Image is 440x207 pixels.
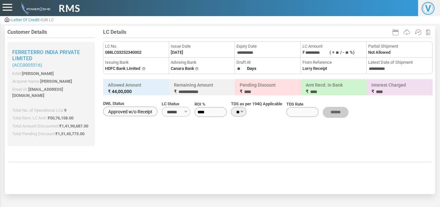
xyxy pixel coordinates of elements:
span: ROI % [195,101,227,108]
p: Email ID: [12,86,90,99]
img: Info [141,66,146,71]
img: admin [5,17,9,22]
label: Approved w/o Receipt [103,107,158,116]
p: Total Pending Discount: [12,131,90,137]
span: [PERSON_NAME] [22,71,54,76]
h4: LC Details [103,29,433,35]
span: Latest Date of Shipment [368,59,431,66]
h6: Interest Charged [368,81,431,96]
span: Issue Date [171,43,233,50]
h4: Customer Details [7,29,95,35]
span: Draft At [236,59,299,66]
span: Letter Of Credit [11,17,39,22]
img: Info [194,66,199,71]
span: 50,76,158.00 [50,116,73,120]
input: ( +/ -%) [334,49,340,56]
span: [EMAIL_ADDRESS][DOMAIN_NAME] [12,87,63,98]
p: Total Rem. LC Amt.: [12,115,90,121]
span: From Reference [302,59,365,66]
strong: Days [247,66,256,71]
h6: Allowed Amount [105,81,167,96]
label: Not Allowed [368,49,390,56]
span: TDS as per 194Q Applicable [231,101,282,107]
p: KAM: [12,71,90,77]
label: ( + / - %) [330,50,355,55]
span: TDS Rate [286,101,319,108]
span: LC No. [105,43,167,50]
li: ₹ [301,42,367,58]
span: LC Amount [302,43,365,50]
img: admin [19,2,51,15]
span: ₹ [174,89,177,94]
span: Partial Shipment [368,43,431,50]
p: Acquirer Name: [12,78,90,85]
span: LC Status [162,101,190,107]
span: ₹ [48,116,73,120]
span: RMS [59,1,80,15]
span: V [422,2,435,15]
h6: Remaining Amount [171,81,234,96]
label: HDFC Bank Limited [105,65,140,72]
span: 9 [64,108,66,113]
span: DWL Status [103,100,158,107]
p: Total Amount Discounted: [12,123,90,129]
span: ₹ [59,124,88,128]
small: (ACC0005516) [12,62,90,68]
h6: Amt Recd. in Bank [302,81,365,96]
span: Edit LC [41,17,54,22]
input: ( +/ -%) [344,49,350,56]
span: ₹ [240,89,243,94]
span: ₹ [371,89,374,94]
span: Advising Bank [171,59,233,66]
span: Issuing Bank [105,59,167,66]
p: Total No. of Operational LCs: [12,107,90,114]
span: ₹ [306,89,309,94]
label: 088LC03252340002 [105,49,141,56]
span: Expiry Date [236,43,299,50]
small: ₹ 44,00,000 [108,88,164,95]
span: [PERSON_NAME] [40,79,72,84]
label: [DATE] [171,49,183,56]
label: Canara Bank [171,65,194,72]
span: 1,41,90,687.00 [62,124,88,128]
h2: Ferreterro India Private Limited [12,49,90,68]
span: 1,31,45,773.00 [58,131,84,136]
label: Lorry Receipt [302,65,327,72]
h6: Pending Discount [236,81,299,96]
span: ₹ [55,131,84,136]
